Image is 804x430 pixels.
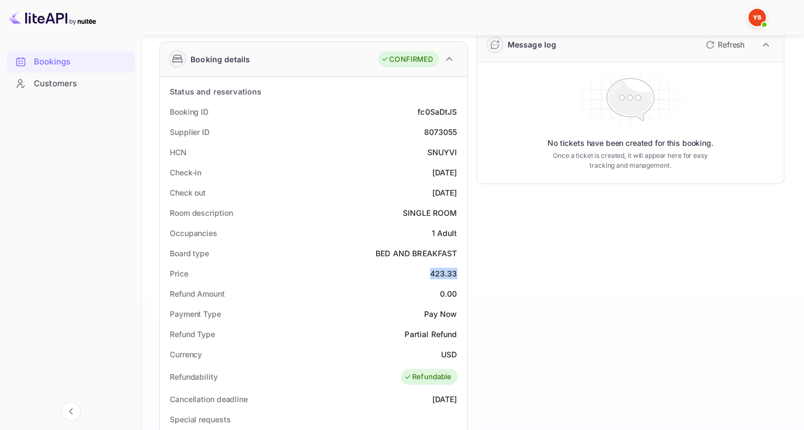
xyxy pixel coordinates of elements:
div: Booking ID [170,106,209,117]
div: CONFIRMED [381,54,433,65]
div: Refund Type [170,328,215,340]
div: Room description [170,207,233,219]
div: 423.33 [430,268,457,279]
button: Refresh [699,36,749,54]
div: fc0SaDtJS [418,106,457,117]
div: Message log [508,39,557,50]
div: Refundable [404,372,452,382]
div: Customers [7,73,135,95]
div: Special requests [170,414,230,425]
div: 1 Adult [431,227,457,239]
div: 8073055 [424,126,457,138]
div: HCN [170,146,187,158]
div: BED AND BREAKFAST [376,248,457,259]
div: Pay Now [424,308,457,320]
div: Refundability [170,371,218,382]
p: Once a ticket is created, it will appear here for easy tracking and management. [548,151,712,170]
div: SINGLE ROOM [403,207,457,219]
div: [DATE] [432,393,457,405]
div: Status and reservations [170,86,261,97]
div: Customers [34,78,129,90]
div: 0.00 [440,288,457,299]
div: Check-in [170,167,201,178]
div: USD [441,349,457,360]
p: No tickets have been created for this booking. [547,138,713,149]
div: Occupancies [170,227,217,239]
div: Payment Type [170,308,221,320]
div: Bookings [34,56,129,68]
div: SNUYVI [427,146,457,158]
div: Cancellation deadline [170,393,248,405]
div: Refund Amount [170,288,225,299]
img: LiteAPI logo [9,9,96,26]
div: Booking details [190,54,250,65]
div: Currency [170,349,202,360]
div: Bookings [7,51,135,73]
div: Check out [170,187,206,198]
div: [DATE] [432,167,457,178]
div: Partial Refund [404,328,457,340]
img: Yandex Support [748,9,766,26]
div: [DATE] [432,187,457,198]
a: Customers [7,73,135,93]
p: Refresh [718,39,745,50]
div: Price [170,268,188,279]
button: Collapse navigation [61,402,81,421]
div: Supplier ID [170,126,210,138]
a: Bookings [7,51,135,72]
div: Board type [170,248,209,259]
